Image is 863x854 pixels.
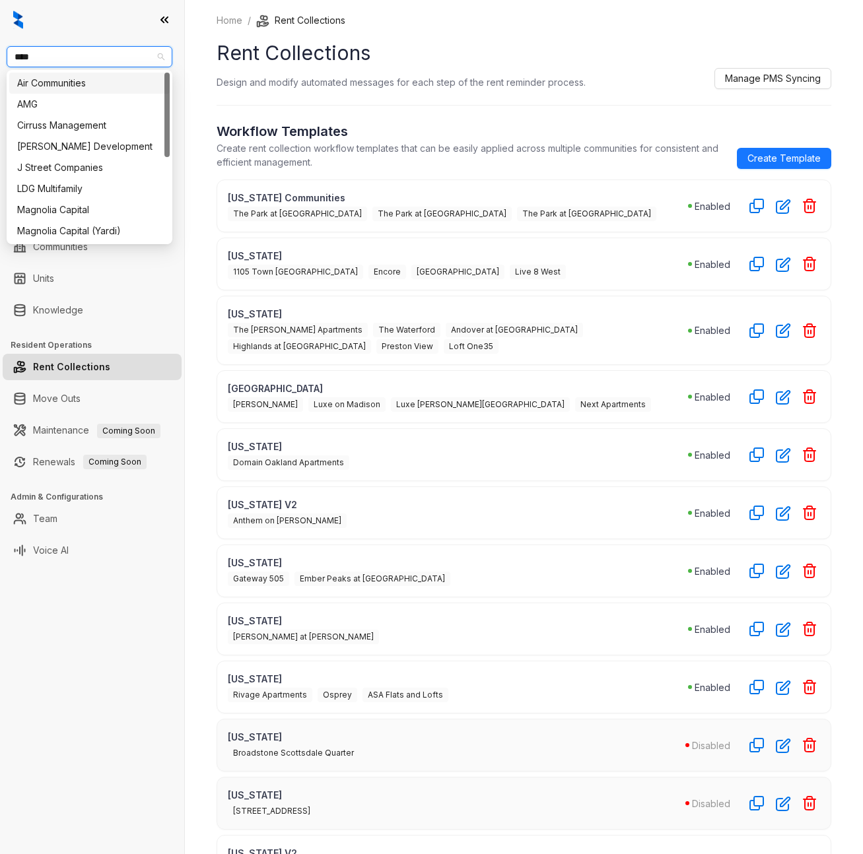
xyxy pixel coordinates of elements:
[695,622,730,636] p: Enabled
[83,455,147,469] span: Coming Soon
[3,449,182,475] li: Renewals
[9,73,170,94] div: Air Communities
[228,513,347,528] span: Anthem on [PERSON_NAME]
[228,556,688,570] p: [US_STATE]
[13,11,23,29] img: logo
[3,145,182,172] li: Leasing
[9,94,170,115] div: AMG
[737,148,831,169] a: Create Template
[3,385,182,412] li: Move Outs
[695,390,730,404] p: Enabled
[17,97,162,112] div: AMG
[97,424,160,438] span: Coming Soon
[33,354,110,380] a: Rent Collections
[17,181,162,196] div: LDG Multifamily
[228,265,363,279] span: 1105 Town [GEOGRAPHIC_DATA]
[228,455,349,470] span: Domain Oakland Apartments
[228,746,359,760] span: Broadstone Scottsdale Quarter
[217,141,726,169] p: Create rent collection workflow templates that can be easily applied across multiple communities ...
[33,449,147,475] a: RenewalsComing Soon
[256,13,345,28] li: Rent Collections
[510,265,566,279] span: Live 8 West
[695,564,730,578] p: Enabled
[3,537,182,564] li: Voice AI
[3,417,182,443] li: Maintenance
[517,207,656,221] span: The Park at [GEOGRAPHIC_DATA]
[362,688,448,702] span: ASA Flats and Lofts
[3,506,182,532] li: Team
[725,71,821,86] span: Manage PMS Syncing
[33,385,81,412] a: Move Outs
[248,13,251,28] li: /
[308,397,386,412] span: Luxe on Madison
[373,323,440,337] span: The Waterford
[17,160,162,175] div: J Street Companies
[228,440,688,453] p: [US_STATE]
[228,630,379,644] span: [PERSON_NAME] at [PERSON_NAME]
[228,498,688,511] p: [US_STATE] V2
[695,199,730,213] p: Enabled
[3,234,182,260] li: Communities
[11,491,184,503] h3: Admin & Configurations
[9,178,170,199] div: LDG Multifamily
[217,75,586,89] p: Design and modify automated messages for each step of the rent reminder process.
[228,207,367,221] span: The Park at [GEOGRAPHIC_DATA]
[3,88,182,115] li: Leads
[9,136,170,157] div: Davis Development
[228,339,371,354] span: Highlands at [GEOGRAPHIC_DATA]
[695,257,730,271] p: Enabled
[446,323,583,337] span: Andover at [GEOGRAPHIC_DATA]
[695,323,730,337] p: Enabled
[33,297,83,323] a: Knowledge
[17,224,162,238] div: Magnolia Capital (Yardi)
[228,381,688,395] p: [GEOGRAPHIC_DATA]
[9,199,170,220] div: Magnolia Capital
[11,339,184,351] h3: Resident Operations
[214,13,245,28] a: Home
[228,788,685,802] p: [US_STATE]
[17,76,162,90] div: Air Communities
[294,572,450,586] span: Ember Peaks at [GEOGRAPHIC_DATA]
[3,265,182,292] li: Units
[228,672,688,686] p: [US_STATE]
[17,139,162,154] div: [PERSON_NAME] Development
[692,797,730,810] p: Disabled
[391,397,570,412] span: Luxe [PERSON_NAME][GEOGRAPHIC_DATA]
[714,68,831,89] button: Manage PMS Syncing
[228,323,368,337] span: The [PERSON_NAME] Apartments
[217,121,726,141] h2: Workflow Templates
[411,265,504,279] span: [GEOGRAPHIC_DATA]
[747,151,821,166] span: Create Template
[376,339,438,354] span: Preston View
[695,506,730,520] p: Enabled
[228,572,289,586] span: Gateway 505
[17,203,162,217] div: Magnolia Capital
[9,220,170,242] div: Magnolia Capital (Yardi)
[228,191,688,205] p: [US_STATE] Communities
[3,354,182,380] li: Rent Collections
[33,506,57,532] a: Team
[372,207,512,221] span: The Park at [GEOGRAPHIC_DATA]
[318,688,357,702] span: Osprey
[33,234,88,260] a: Communities
[33,537,69,564] a: Voice AI
[3,297,182,323] li: Knowledge
[9,115,170,136] div: Cirruss Management
[33,265,54,292] a: Units
[3,177,182,203] li: Collections
[17,118,162,133] div: Cirruss Management
[228,307,688,321] p: [US_STATE]
[368,265,406,279] span: Encore
[575,397,651,412] span: Next Apartments
[695,680,730,694] p: Enabled
[9,157,170,178] div: J Street Companies
[228,397,303,412] span: [PERSON_NAME]
[444,339,499,354] span: Loft One35
[228,688,312,702] span: Rivage Apartments
[228,804,316,818] span: [STREET_ADDRESS]
[228,730,685,744] p: [US_STATE]
[692,739,730,752] p: Disabled
[695,448,730,462] p: Enabled
[217,38,831,68] h1: Rent Collections
[228,614,688,628] p: [US_STATE]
